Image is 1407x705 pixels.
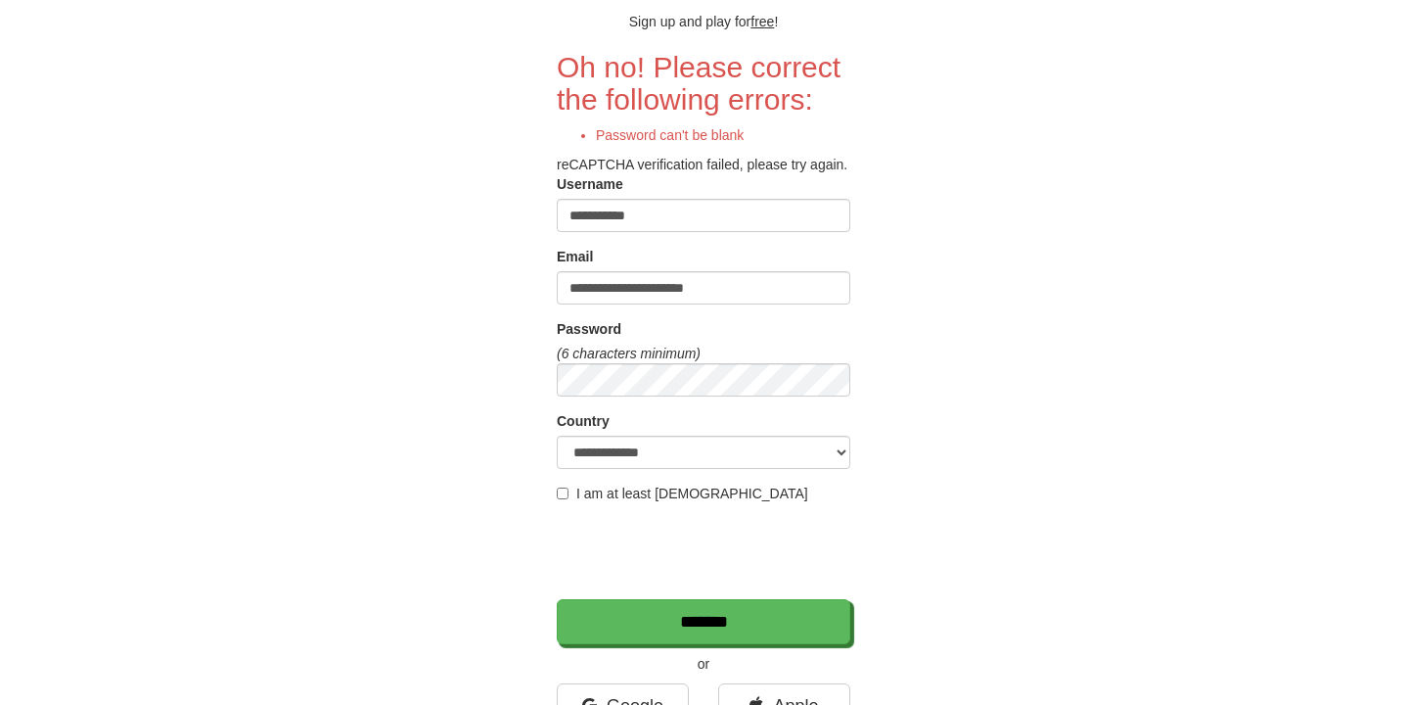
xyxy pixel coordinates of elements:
[557,346,701,361] em: (6 characters minimum)
[557,513,854,589] iframe: reCAPTCHA
[557,51,850,644] form: reCAPTCHA verification failed, please try again.
[557,411,610,431] label: Country
[557,247,593,266] label: Email
[557,12,850,31] p: Sign up and play for !
[557,484,808,503] label: I am at least [DEMOGRAPHIC_DATA]
[557,319,621,339] label: Password
[557,654,850,674] p: or
[557,488,568,499] input: I am at least [DEMOGRAPHIC_DATA]
[596,125,850,145] li: Password can't be blank
[557,51,850,116] h2: Oh no! Please correct the following errors:
[557,174,623,194] label: Username
[750,14,774,29] u: free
